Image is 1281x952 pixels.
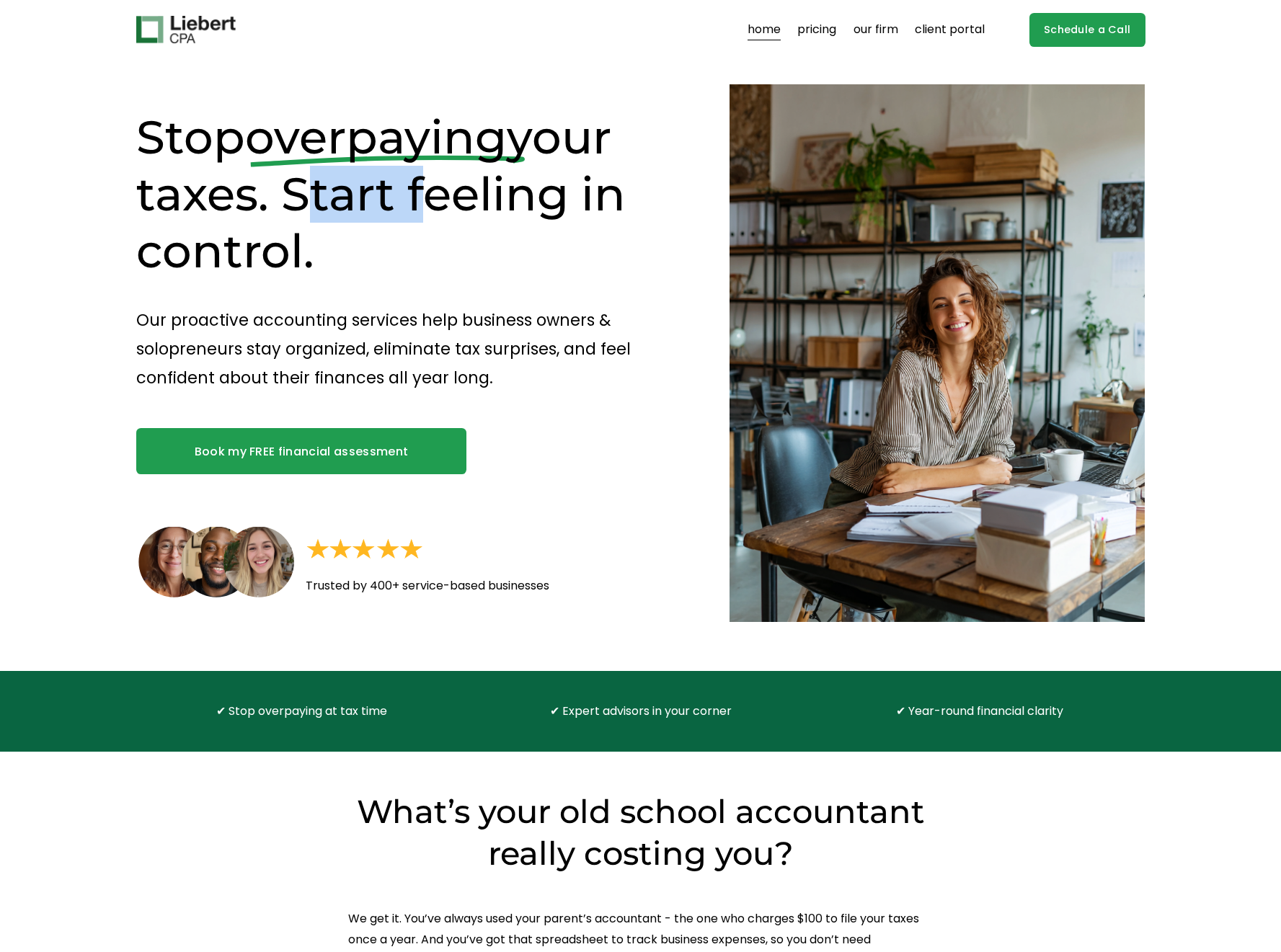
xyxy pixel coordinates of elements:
h1: Stop your taxes. Start feeling in control. [136,109,679,280]
a: Book my FREE financial assessment [136,428,467,474]
p: Our proactive accounting services help business owners & solopreneurs stay organized, eliminate t... [136,306,679,393]
h2: What’s your old school accountant really costing you? [348,791,934,874]
p: ✔ Stop overpaying at tax time [178,701,425,722]
a: Schedule a Call [1029,13,1145,47]
a: pricing [797,18,836,41]
a: home [748,18,781,41]
span: overpaying [245,109,507,165]
p: ✔ Year-round financial clarity [856,701,1103,722]
a: client portal [915,18,985,41]
a: our firm [854,18,898,41]
img: Liebert CPA [136,16,236,43]
p: Trusted by 400+ service-based businesses [306,576,637,597]
p: ✔ Expert advisors in your corner [518,701,764,722]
